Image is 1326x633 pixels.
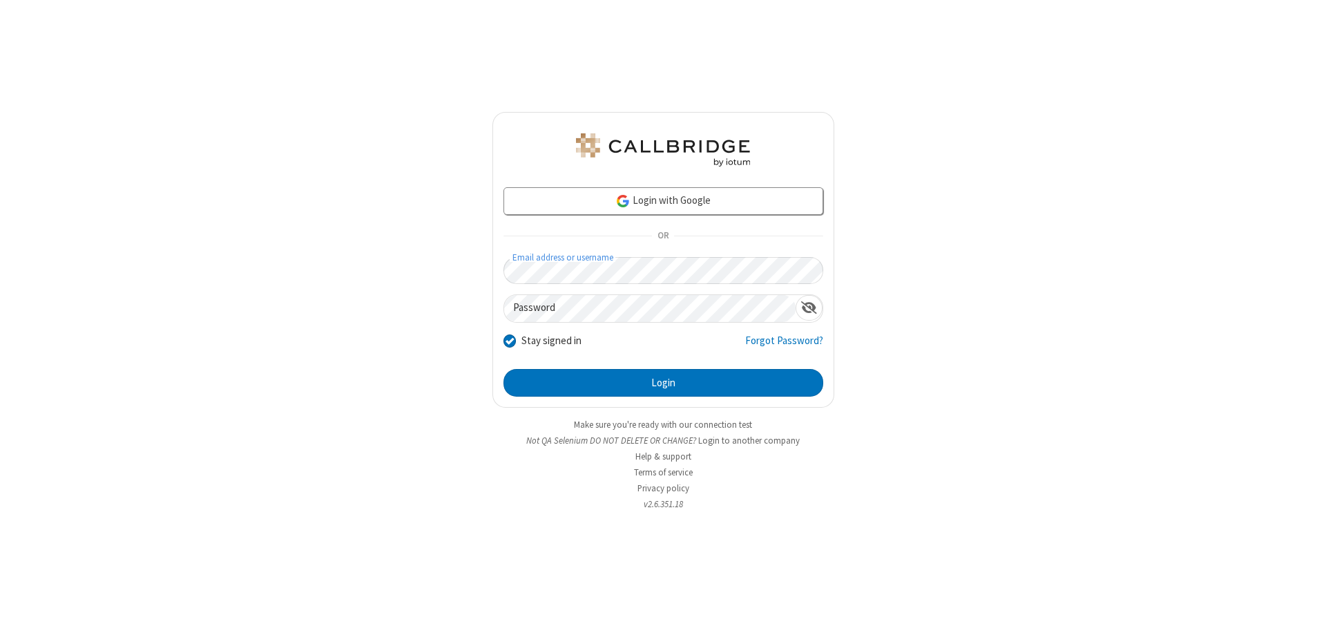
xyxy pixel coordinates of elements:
a: Login with Google [503,187,823,215]
a: Terms of service [634,466,693,478]
button: Login [503,369,823,397]
a: Privacy policy [637,482,689,494]
div: Show password [796,295,823,321]
a: Forgot Password? [745,333,823,359]
button: Login to another company [698,434,800,447]
iframe: Chat [1291,597,1316,623]
li: Not QA Selenium DO NOT DELETE OR CHANGE? [492,434,834,447]
a: Help & support [635,451,691,462]
img: google-icon.png [615,193,631,209]
a: Make sure you're ready with our connection test [574,419,752,431]
label: Stay signed in [521,333,582,349]
li: v2.6.351.18 [492,498,834,511]
input: Password [504,295,796,322]
img: QA Selenium DO NOT DELETE OR CHANGE [573,133,753,167]
input: Email address or username [503,257,823,284]
span: OR [652,227,674,246]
